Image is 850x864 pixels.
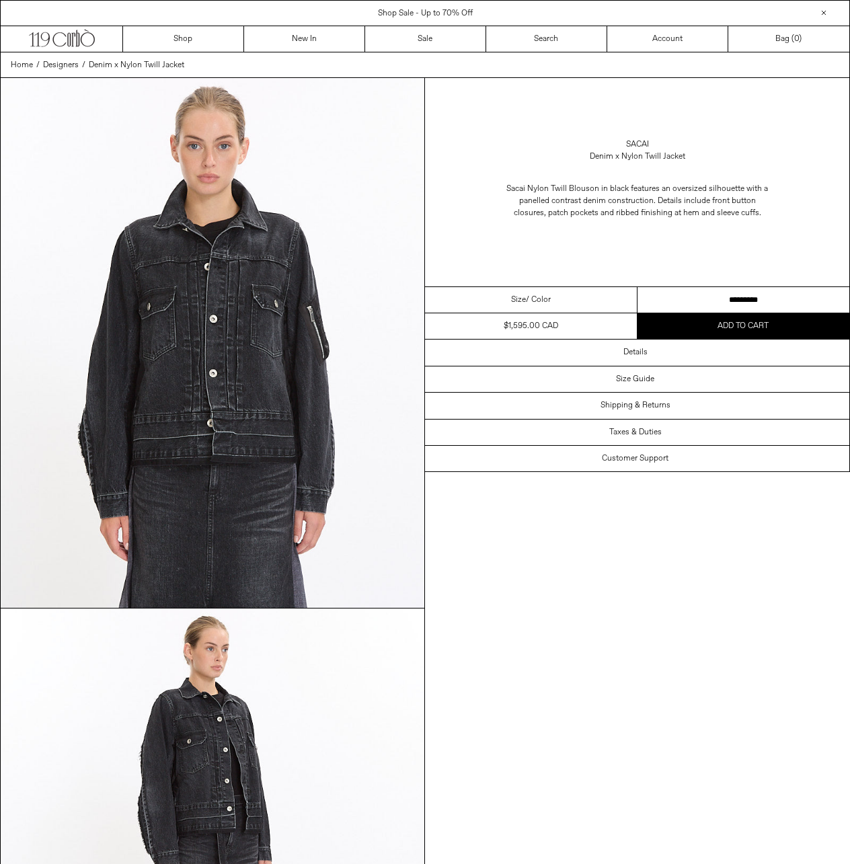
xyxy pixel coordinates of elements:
[590,151,685,163] div: Denim x Nylon Twill Jacket
[623,348,648,357] h3: Details
[504,320,558,332] div: $1,595.00 CAD
[511,294,526,306] span: Size
[609,428,662,437] h3: Taxes & Duties
[11,59,33,71] a: Home
[82,59,85,71] span: /
[794,34,799,44] span: 0
[123,26,244,52] a: Shop
[626,139,649,151] a: Sacai
[486,26,607,52] a: Search
[378,8,473,19] a: Shop Sale - Up to 70% Off
[244,26,365,52] a: New In
[89,59,184,71] a: Denim x Nylon Twill Jacket
[607,26,728,52] a: Account
[503,176,772,226] p: Sacai Nylon Twill Blouson in black features an oversized silhouette with a panelled contrast deni...
[11,60,33,71] span: Home
[365,26,486,52] a: Sale
[36,59,40,71] span: /
[637,313,850,339] button: Add to cart
[728,26,849,52] a: Bag ()
[43,59,79,71] a: Designers
[794,33,802,45] span: )
[526,294,551,306] span: / Color
[601,401,670,410] h3: Shipping & Returns
[602,454,668,463] h3: Customer Support
[718,321,769,331] span: Add to cart
[89,60,184,71] span: Denim x Nylon Twill Jacket
[616,375,654,384] h3: Size Guide
[43,60,79,71] span: Designers
[1,78,424,608] img: Corbo-09-09-2516264_1800x1800.jpg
